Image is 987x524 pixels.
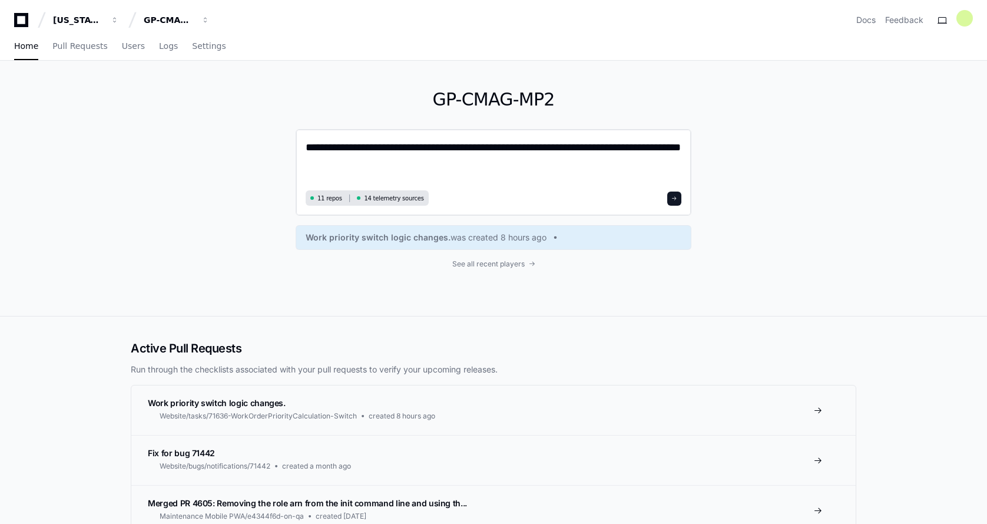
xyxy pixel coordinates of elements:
a: See all recent players [296,259,691,269]
span: Pull Requests [52,42,107,50]
a: Users [122,33,145,60]
button: [US_STATE] Pacific [48,9,124,31]
span: Home [14,42,38,50]
span: Work priority switch logic changes. [148,398,286,408]
h2: Active Pull Requests [131,340,856,357]
span: 11 repos [317,194,342,203]
a: Logs [159,33,178,60]
span: Website/bugs/notifications/71442 [160,462,270,471]
span: created a month ago [282,462,351,471]
h1: GP-CMAG-MP2 [296,89,691,110]
a: Pull Requests [52,33,107,60]
a: Docs [856,14,876,26]
span: Maintenance Mobile PWA/e4344f6d-on-qa [160,512,304,521]
span: Merged PR 4605: Removing the role arn from the init command line and using th... [148,498,467,508]
span: created 8 hours ago [369,411,435,421]
span: was created 8 hours ago [451,232,547,243]
span: Users [122,42,145,50]
button: GP-CMAG-MP2 [139,9,214,31]
div: GP-CMAG-MP2 [144,14,194,26]
a: Settings [192,33,226,60]
div: [US_STATE] Pacific [53,14,104,26]
span: Work priority switch logic changes. [306,232,451,243]
span: created [DATE] [316,512,366,521]
button: Feedback [885,14,923,26]
a: Home [14,33,38,60]
a: Work priority switch logic changes.was created 8 hours ago [306,232,681,243]
a: Fix for bug 71442Website/bugs/notifications/71442created a month ago [131,435,856,485]
a: Work priority switch logic changes.Website/tasks/71636-WorkOrderPriorityCalculation-Switchcreated... [131,385,856,435]
span: See all recent players [452,259,525,269]
span: 14 telemetry sources [364,194,423,203]
span: Settings [192,42,226,50]
span: Logs [159,42,178,50]
span: Website/tasks/71636-WorkOrderPriorityCalculation-Switch [160,411,357,421]
span: Fix for bug 71442 [148,448,215,458]
p: Run through the checklists associated with your pull requests to verify your upcoming releases. [131,364,856,375]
